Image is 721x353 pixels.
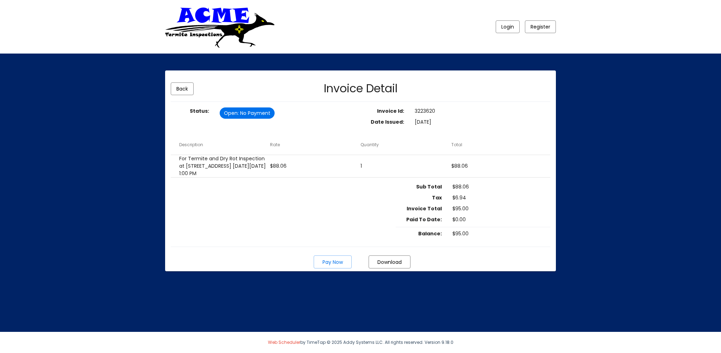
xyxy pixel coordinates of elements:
[179,142,203,148] button: Change sorting for description
[322,259,343,266] span: Pay Now
[531,23,550,30] span: Register
[369,255,410,268] button: Print Invoice
[179,155,270,177] span: For Termite and Dry Rot Inspection at [STREET_ADDRESS] [DATE][DATE] 1:00 PM
[314,255,352,268] button: Pay Invoice
[501,23,514,30] span: Login
[171,82,194,95] button: Go Back
[406,216,442,223] strong: Paid To Date:
[451,162,468,170] span: $88.06
[415,107,435,114] span: 3223620
[432,194,442,201] strong: Tax
[238,110,270,117] span: : No Payment
[360,162,362,170] span: 1
[451,142,462,148] button: Change sorting for netAmount
[270,162,287,170] span: $88.06
[268,339,300,345] a: Web Scheduler
[176,85,188,92] span: Back
[407,205,442,212] strong: Invoice Total
[447,183,550,191] dd: $88.06
[324,83,397,94] h2: Invoice Detail
[447,205,550,213] dd: $95.00
[190,107,209,114] strong: Status:
[447,216,550,224] dd: $0.00
[270,142,280,148] button: Change sorting for rate
[418,230,442,237] strong: Balance:
[377,259,402,266] span: Download
[416,183,442,190] strong: Sub Total
[220,107,275,119] mat-chip: Open
[447,194,550,202] dd: $6.94
[377,107,404,114] strong: Invoice Id:
[360,142,379,148] button: Change sorting for quantity
[447,230,550,238] dd: $95.00
[496,20,520,33] button: Login
[371,118,404,125] strong: Date Issued:
[525,20,556,33] button: Register
[409,118,556,126] dd: [DATE]
[160,332,561,353] div: by TimeTap © 2025 Addy Systems LLC. All rights reserved. Version 9.18.0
